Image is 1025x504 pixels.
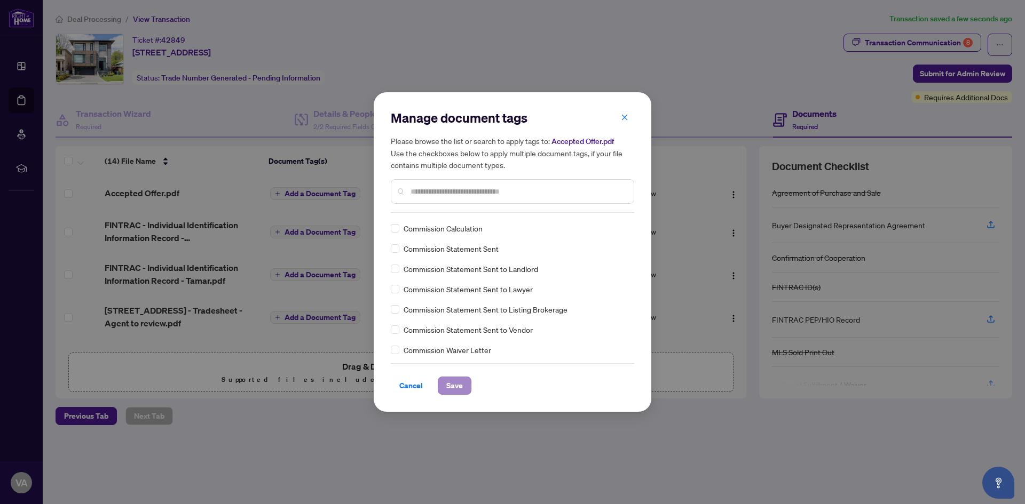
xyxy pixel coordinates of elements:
h2: Manage document tags [391,109,634,126]
span: Save [446,377,463,394]
span: Commission Statement Sent to Landlord [404,263,538,275]
span: Commission Statement Sent [404,243,499,254]
span: Cancel [399,377,423,394]
h5: Please browse the list or search to apply tags to: Use the checkboxes below to apply multiple doc... [391,135,634,171]
span: Accepted Offer.pdf [551,137,614,146]
span: Commission Waiver Letter [404,344,491,356]
span: Commission Statement Sent to Listing Brokerage [404,303,567,315]
span: Commission Statement Sent to Lawyer [404,283,533,295]
button: Cancel [391,377,431,395]
button: Open asap [982,467,1014,499]
button: Save [438,377,471,395]
span: close [621,114,628,121]
span: Commission Statement Sent to Vendor [404,324,533,335]
span: Commission Calculation [404,222,483,234]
